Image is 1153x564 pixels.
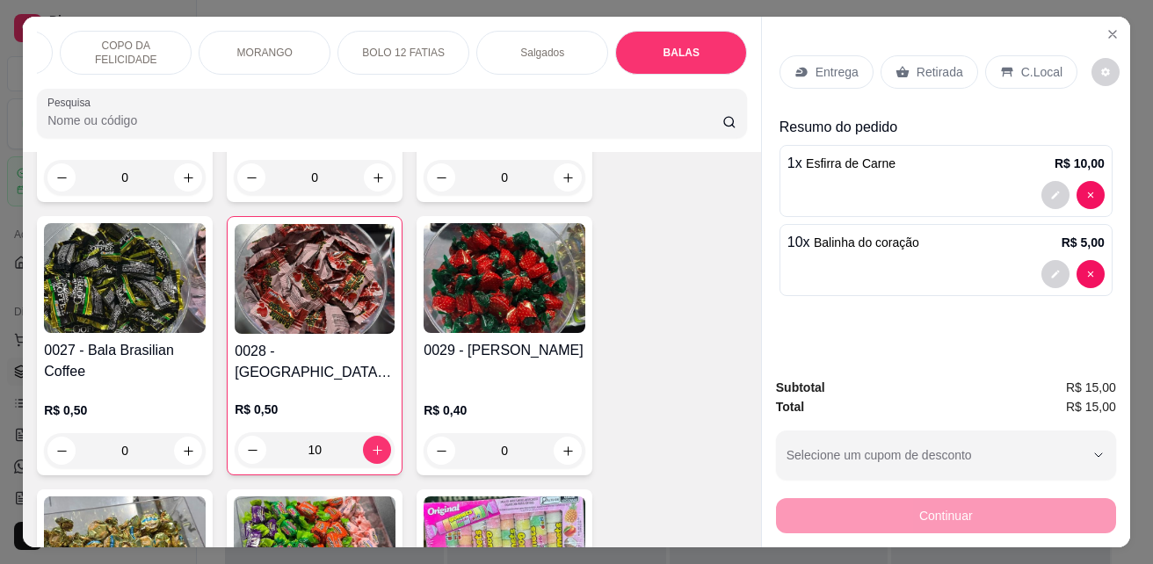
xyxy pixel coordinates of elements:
span: Esfirra de Carne [806,156,896,170]
img: product-image [235,224,395,334]
img: product-image [424,223,585,333]
p: R$ 0,40 [424,401,585,419]
span: R$ 15,00 [1066,378,1116,397]
button: decrease-product-quantity [1041,181,1070,209]
button: decrease-product-quantity [427,437,455,465]
p: Resumo do pedido [780,117,1113,138]
p: COPO DA FELICIDADE [75,39,177,67]
h4: 0028 - [GEOGRAPHIC_DATA] do coração [235,341,395,383]
button: decrease-product-quantity [1041,260,1070,288]
label: Pesquisa [47,95,97,110]
button: decrease-product-quantity [47,163,76,192]
span: Balinha do coração [814,235,919,249]
p: R$ 0,50 [235,401,395,418]
button: decrease-product-quantity [1077,260,1105,288]
p: R$ 0,50 [44,401,206,419]
strong: Total [776,400,804,414]
button: decrease-product-quantity [237,163,265,192]
p: R$ 5,00 [1062,234,1105,251]
p: MORANGO [237,46,293,60]
input: Pesquisa [47,112,722,129]
p: Salgados [520,46,564,60]
img: product-image [44,223,206,333]
h4: 0029 - [PERSON_NAME] [424,340,585,361]
button: decrease-product-quantity [1091,58,1120,86]
p: R$ 10,00 [1055,155,1105,172]
button: increase-product-quantity [554,163,582,192]
p: 1 x [787,153,896,174]
button: decrease-product-quantity [1077,181,1105,209]
button: Close [1099,20,1127,48]
button: increase-product-quantity [363,436,391,464]
p: BOLO 12 FATIAS [362,46,445,60]
button: decrease-product-quantity [238,436,266,464]
button: decrease-product-quantity [427,163,455,192]
strong: Subtotal [776,380,825,394]
p: Entrega [816,63,859,81]
p: 10 x [787,232,919,253]
p: C.Local [1021,63,1062,81]
button: increase-product-quantity [554,437,582,465]
p: Retirada [917,63,963,81]
h4: 0027 - Bala Brasilian Coffee [44,340,206,382]
button: decrease-product-quantity [47,437,76,465]
button: increase-product-quantity [364,163,392,192]
button: increase-product-quantity [174,163,202,192]
button: Selecione um cupom de desconto [776,430,1116,480]
button: increase-product-quantity [174,437,202,465]
span: R$ 15,00 [1066,397,1116,416]
p: BALAS [664,46,700,60]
